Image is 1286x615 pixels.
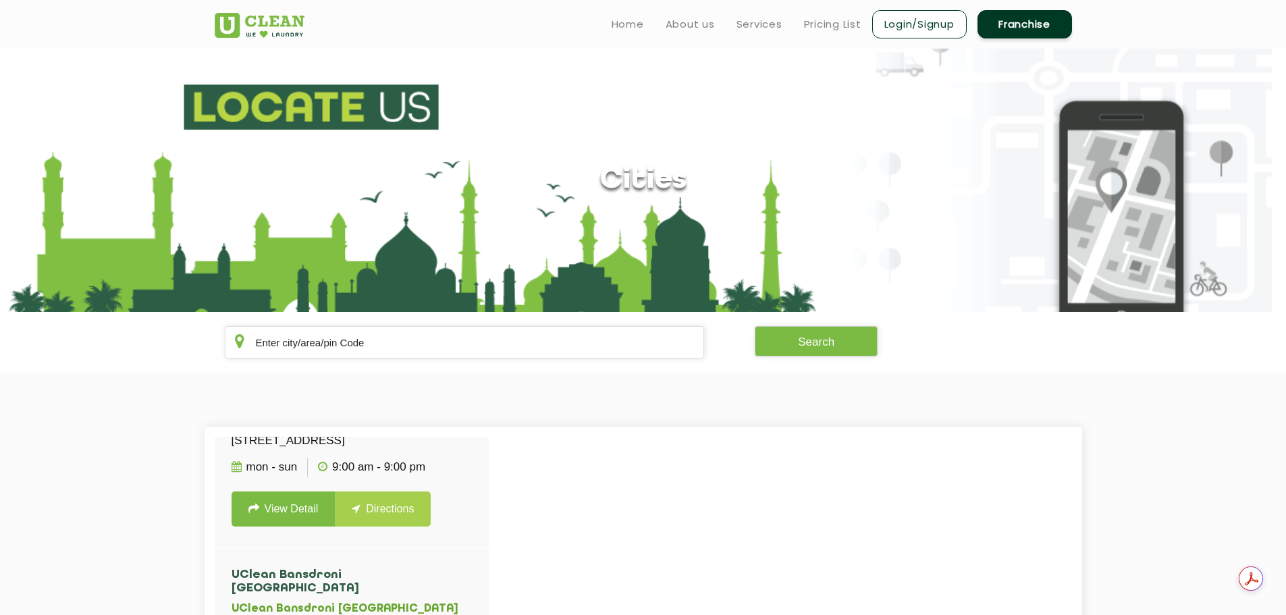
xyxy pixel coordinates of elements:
[804,16,861,32] a: Pricing List
[755,326,878,356] button: Search
[612,16,644,32] a: Home
[872,10,967,38] a: Login/Signup
[736,16,782,32] a: Services
[318,458,425,477] p: 9:00 AM - 9:00 PM
[599,163,687,198] h1: Cities
[225,326,705,358] input: Enter city/area/pin Code
[232,431,472,450] p: [STREET_ADDRESS]
[232,491,336,527] a: View Detail
[666,16,715,32] a: About us
[977,10,1072,38] a: Franchise
[232,458,298,477] p: Mon - Sun
[232,568,472,595] h4: UClean Bansdroni [GEOGRAPHIC_DATA]
[215,13,304,38] img: UClean Laundry and Dry Cleaning
[335,491,431,527] a: Directions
